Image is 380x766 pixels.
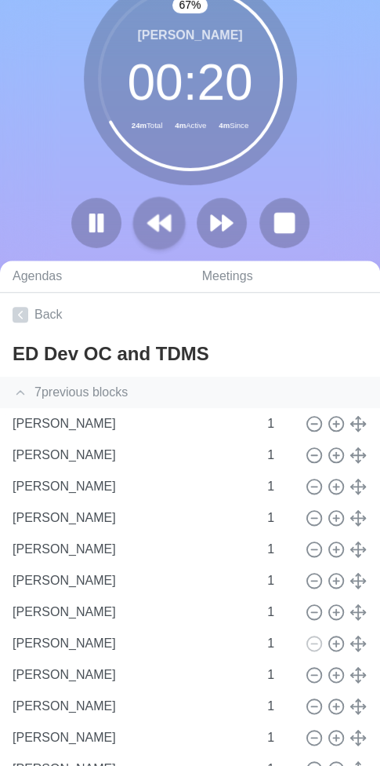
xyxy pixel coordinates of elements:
[121,383,128,402] span: s
[6,596,258,628] input: Name
[261,628,299,659] input: Mins
[6,565,258,596] input: Name
[6,628,258,659] input: Name
[190,261,380,293] a: Meetings
[6,691,258,722] input: Name
[6,502,258,534] input: Name
[6,722,258,753] input: Name
[261,440,299,471] input: Mins
[6,659,258,691] input: Name
[261,596,299,628] input: Mins
[261,408,299,440] input: Mins
[261,534,299,565] input: Mins
[6,408,258,440] input: Name
[6,471,258,502] input: Name
[6,534,258,565] input: Name
[261,502,299,534] input: Mins
[261,565,299,596] input: Mins
[261,659,299,691] input: Mins
[261,691,299,722] input: Mins
[261,722,299,753] input: Mins
[261,471,299,502] input: Mins
[6,440,258,471] input: Name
